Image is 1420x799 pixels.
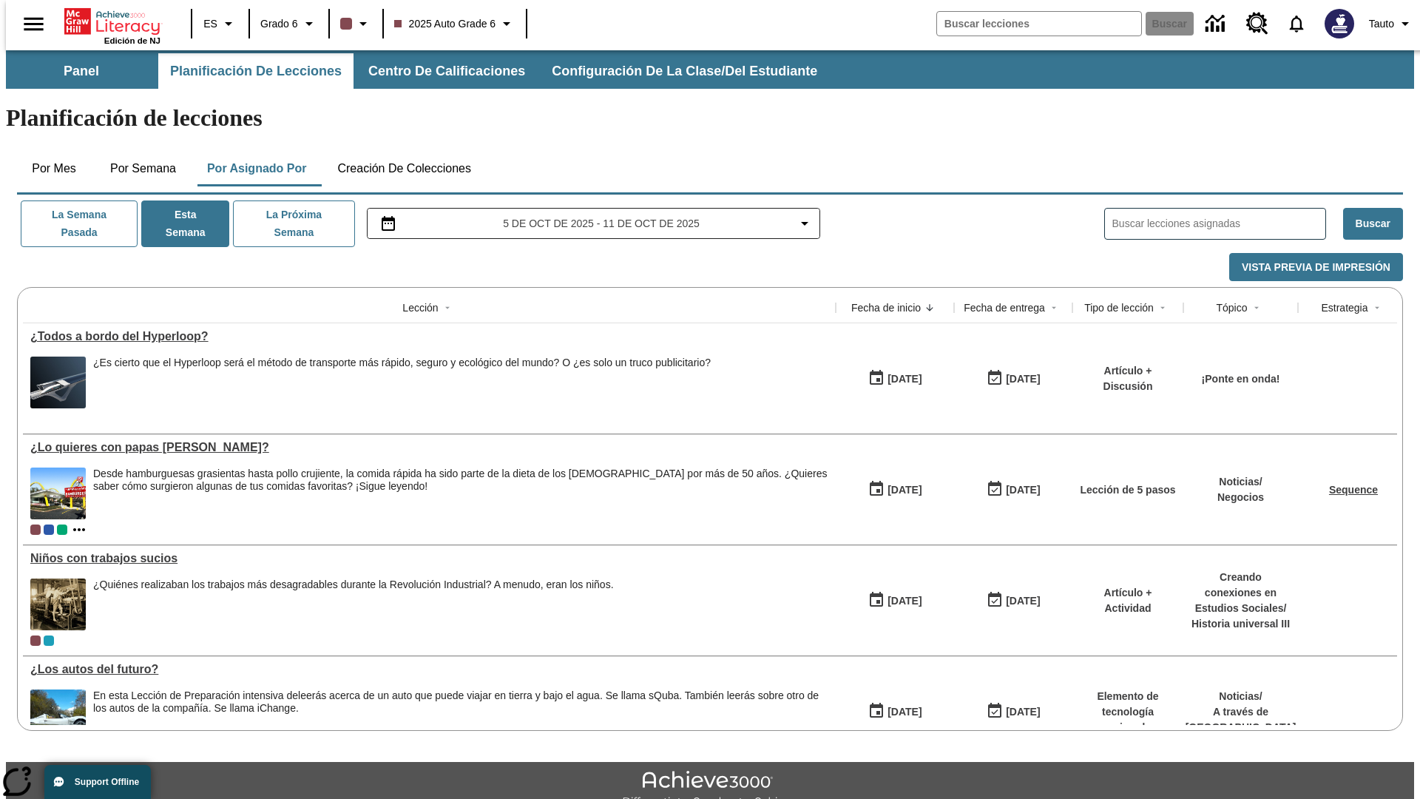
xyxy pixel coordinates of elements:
button: Lenguaje: ES, Selecciona un idioma [197,10,244,37]
div: [DATE] [1006,481,1040,499]
input: Buscar lecciones asignadas [1112,213,1325,235]
button: 07/20/26: Último día en que podrá accederse la lección [981,476,1045,504]
button: La próxima semana [233,200,354,247]
a: Notificaciones [1277,4,1316,43]
div: Portada [64,5,160,45]
div: [DATE] [1006,592,1040,610]
div: Desde hamburguesas grasientas hasta pollo crujiente, la comida rápida ha sido parte de la dieta d... [93,468,828,519]
button: Sort [1154,299,1171,317]
span: 2025 Auto Grade 6 [394,16,496,32]
span: Planificación de lecciones [170,63,342,80]
button: 06/30/26: Último día en que podrá accederse la lección [981,365,1045,393]
div: [DATE] [887,370,922,388]
p: ¡Ponte en onda! [1202,371,1280,387]
div: [DATE] [887,592,922,610]
div: Fecha de entrega [964,300,1045,315]
a: ¿Lo quieres con papas fritas?, Lecciones [30,441,828,454]
button: Grado: Grado 6, Elige un grado [254,10,324,37]
div: Lección [402,300,438,315]
span: Support Offline [75,777,139,787]
span: Edición de NJ [104,36,160,45]
div: En esta Lección de Preparación intensiva de [93,690,828,715]
button: Buscar [1343,208,1403,240]
button: Planificación de lecciones [158,53,354,89]
a: Centro de información [1197,4,1237,44]
button: 07/21/25: Primer día en que estuvo disponible la lección [863,365,927,393]
button: 07/11/25: Primer día en que estuvo disponible la lección [863,587,927,615]
div: ¿Todos a bordo del Hyperloop? [30,330,828,343]
div: ¿Es cierto que el Hyperloop será el método de transporte más rápido, seguro y ecológico del mundo... [93,357,711,369]
button: Sort [1248,299,1265,317]
div: ¿Los autos del futuro? [30,663,828,676]
img: foto en blanco y negro de dos niños parados sobre una pieza de maquinaria pesada [30,579,86,630]
p: Elemento de tecnología mejorada [1080,689,1176,735]
div: En esta Lección de Preparación intensiva de leerás acerca de un auto que puede viajar en tierra y... [93,690,828,741]
img: Avatar [1325,9,1354,38]
button: Por mes [17,151,91,186]
p: Artículo + Discusión [1080,363,1176,394]
button: Vista previa de impresión [1229,253,1403,282]
testabrev: leerás acerca de un auto que puede viajar en tierra y bajo el agua. Se llama sQuba. También leerá... [93,690,819,714]
button: Support Offline [44,765,151,799]
div: Fecha de inicio [851,300,921,315]
div: [DATE] [887,703,922,721]
img: Un automóvil de alta tecnología flotando en el agua. [30,690,86,741]
button: Creación de colecciones [325,151,483,186]
button: Centro de calificaciones [356,53,537,89]
button: Perfil/Configuración [1363,10,1420,37]
button: Por semana [98,151,188,186]
p: Noticias / [1186,689,1296,704]
div: ¿Quiénes realizaban los trabajos más desagradables durante la Revolución Industrial? A menudo, er... [93,579,614,630]
span: 5 de oct de 2025 - 11 de oct de 2025 [503,216,700,232]
p: Noticias / [1217,474,1264,490]
button: 08/01/26: Último día en que podrá accederse la lección [981,698,1045,726]
div: ¿Es cierto que el Hyperloop será el método de transporte más rápido, seguro y ecológico del mundo... [93,357,711,408]
span: Grado 6 [260,16,298,32]
span: Tauto [1369,16,1394,32]
a: Sequence [1329,484,1378,496]
button: Mostrar más clases [70,521,88,539]
div: Clase actual [30,636,41,646]
button: 07/01/25: Primer día en que estuvo disponible la lección [863,698,927,726]
div: Tópico [1216,300,1247,315]
span: Centro de calificaciones [368,63,525,80]
div: [DATE] [887,481,922,499]
a: Portada [64,7,160,36]
img: Representación artística del vehículo Hyperloop TT entrando en un túnel [30,357,86,408]
button: Escoja un nuevo avatar [1316,4,1363,43]
button: Sort [1045,299,1063,317]
a: ¿Los autos del futuro? , Lecciones [30,663,828,676]
p: A través de [GEOGRAPHIC_DATA] [1186,704,1296,735]
div: Subbarra de navegación [6,50,1414,89]
h1: Planificación de lecciones [6,104,1414,132]
div: ¿Lo quieres con papas fritas? [30,441,828,454]
div: Niños con trabajos sucios [30,552,828,565]
a: Niños con trabajos sucios, Lecciones [30,552,828,565]
span: Panel [64,63,99,80]
div: Desde hamburguesas grasientas hasta pollo crujiente, la comida rápida ha sido parte de la dieta d... [93,468,828,493]
a: Centro de recursos, Se abrirá en una pestaña nueva. [1237,4,1277,44]
button: Configuración de la clase/del estudiante [540,53,829,89]
button: El color de la clase es café oscuro. Cambiar el color de la clase. [334,10,378,37]
div: 2025 Auto Grade 11 [44,636,54,646]
button: Abrir el menú lateral [12,2,55,46]
button: 07/14/25: Primer día en que estuvo disponible la lección [863,476,927,504]
button: Clase: 2025 Auto Grade 6, Selecciona una clase [388,10,522,37]
div: OL 2025 Auto Grade 7 [44,525,54,535]
button: Sort [921,299,939,317]
button: 11/30/25: Último día en que podrá accederse la lección [981,587,1045,615]
p: Negocios [1217,490,1264,505]
button: Sort [1368,299,1386,317]
a: ¿Todos a bordo del Hyperloop?, Lecciones [30,330,828,343]
div: Estrategia [1321,300,1367,315]
div: [DATE] [1006,370,1040,388]
button: La semana pasada [21,200,138,247]
div: Subbarra de navegación [6,53,831,89]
